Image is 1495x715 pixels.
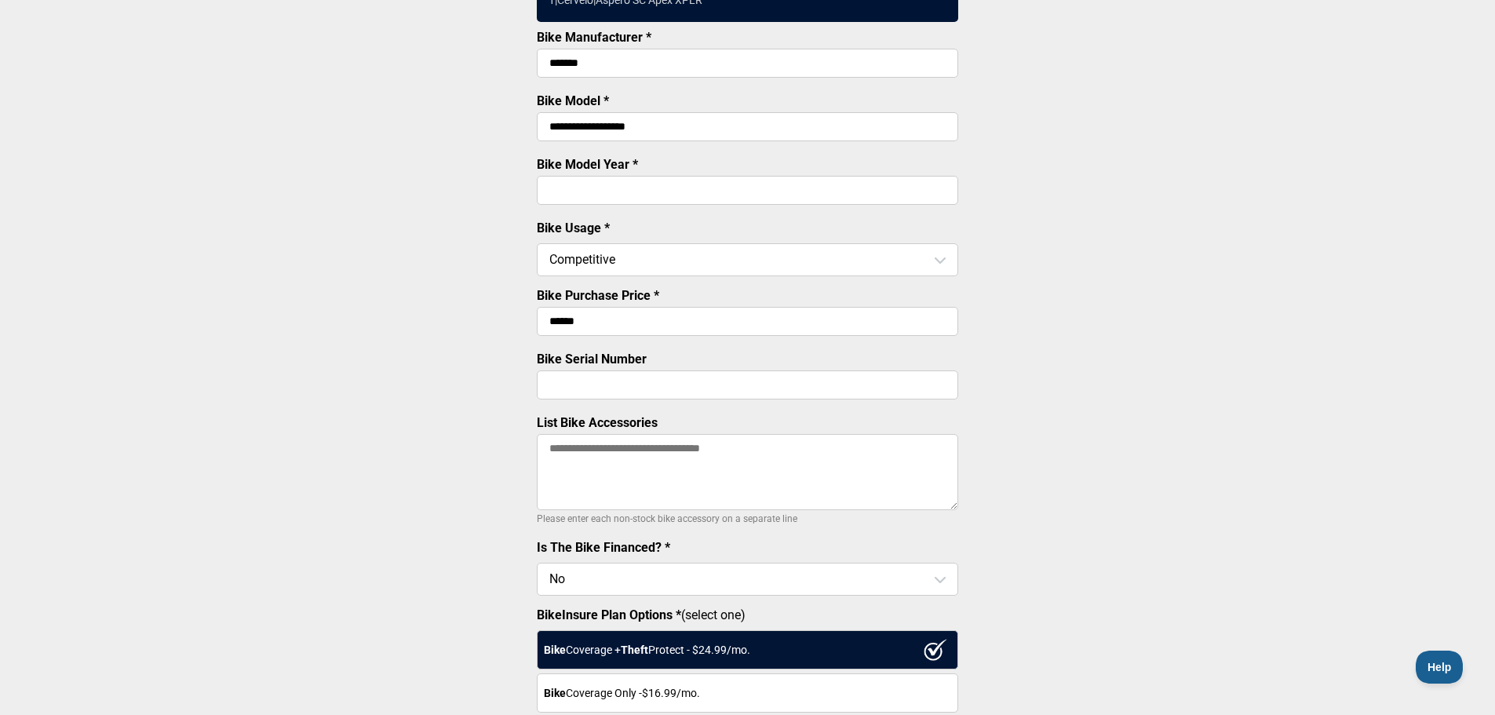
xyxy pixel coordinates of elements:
img: ux1sgP1Haf775SAghJI38DyDlYP+32lKFAAAAAElFTkSuQmCC [924,639,947,661]
strong: Bike [544,687,566,699]
label: (select one) [537,607,958,622]
div: Coverage + Protect - $ 24.99 /mo. [537,630,958,669]
label: Is The Bike Financed? * [537,540,670,555]
label: Bike Purchase Price * [537,288,659,303]
label: Bike Usage * [537,221,610,235]
iframe: Toggle Customer Support [1416,651,1464,684]
label: Bike Model * [537,93,609,108]
strong: BikeInsure Plan Options * [537,607,681,622]
label: Bike Manufacturer * [537,30,651,45]
label: Bike Serial Number [537,352,647,367]
label: List Bike Accessories [537,415,658,430]
div: Coverage Only - $16.99 /mo. [537,673,958,713]
strong: Bike [544,644,566,656]
strong: Theft [621,644,648,656]
p: Please enter each non-stock bike accessory on a separate line [537,509,958,528]
label: Bike Model Year * [537,157,638,172]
